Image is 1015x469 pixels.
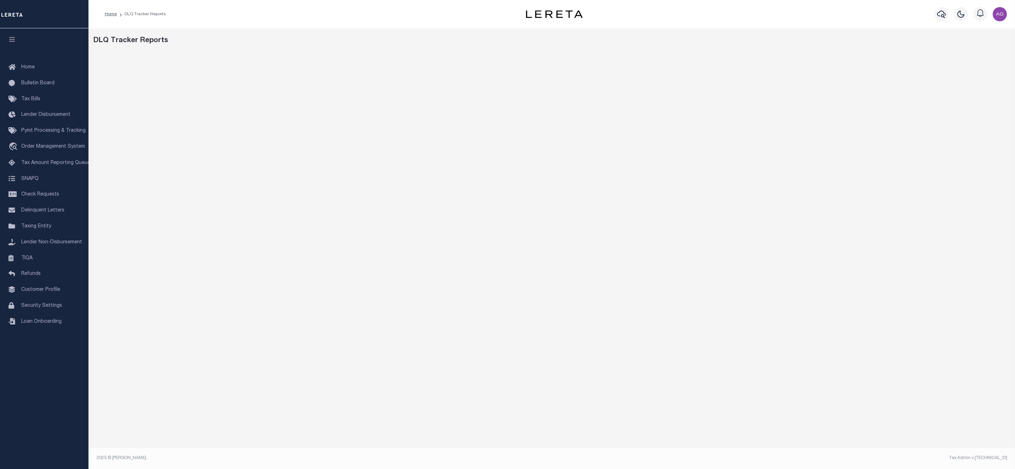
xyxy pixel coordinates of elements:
span: Tax Amount Reporting Queue [21,160,90,165]
span: Taxing Entity [21,224,51,229]
span: Pymt Processing & Tracking [21,128,86,133]
span: Delinquent Letters [21,208,64,213]
span: Customer Profile [21,287,60,292]
div: DLQ Tracker Reports [93,35,1010,46]
span: Lender Non-Disbursement [21,240,82,245]
span: Bulletin Board [21,81,55,86]
img: logo-dark.svg [526,10,583,18]
span: Lender Disbursement [21,112,70,117]
img: svg+xml;base64,PHN2ZyB4bWxucz0iaHR0cDovL3d3dy53My5vcmcvMjAwMC9zdmciIHBvaW50ZXItZXZlbnRzPSJub25lIi... [993,7,1007,21]
span: Security Settings [21,303,62,308]
span: Tax Bills [21,97,40,102]
a: Home [105,12,117,16]
span: Order Management System [21,144,85,149]
li: DLQ Tracker Reports [117,11,166,17]
span: Check Requests [21,192,59,197]
span: TIQA [21,255,33,260]
i: travel_explore [8,142,20,152]
span: Home [21,65,35,70]
span: SNAPQ [21,176,39,181]
span: Refunds [21,271,41,276]
span: Loan Onboarding [21,319,62,324]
